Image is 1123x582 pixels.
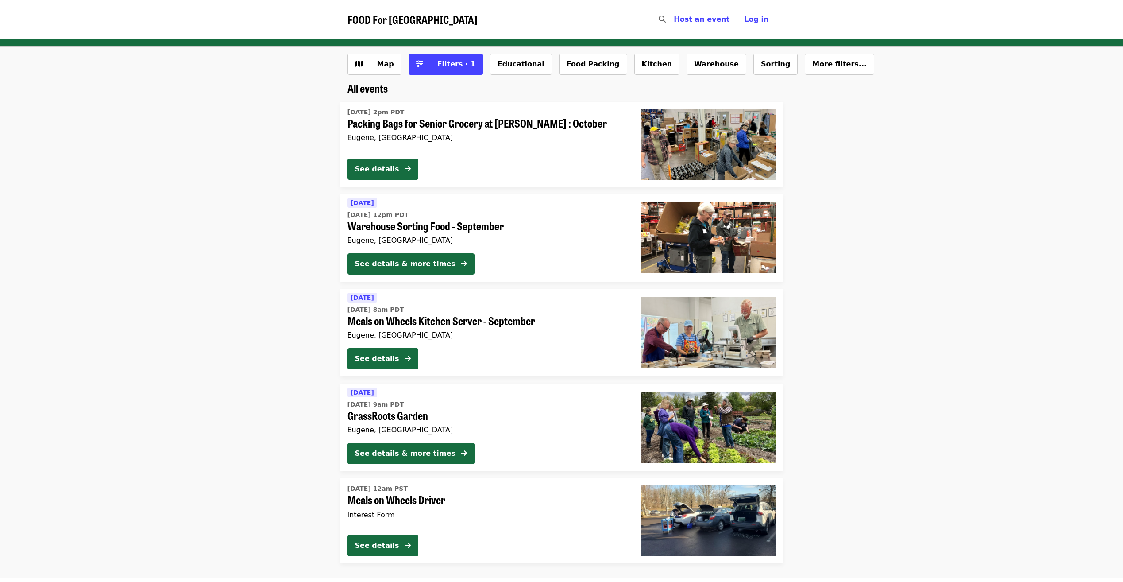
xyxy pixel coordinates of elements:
[351,199,374,206] span: [DATE]
[347,54,401,75] button: Show map view
[347,400,404,409] time: [DATE] 9am PDT
[634,54,680,75] button: Kitchen
[347,12,478,27] span: FOOD For [GEOGRAPHIC_DATA]
[347,117,626,130] span: Packing Bags for Senior Grocery at [PERSON_NAME] : October
[659,15,666,23] i: search icon
[641,202,776,273] img: Warehouse Sorting Food - September organized by FOOD For Lane County
[805,54,874,75] button: More filters...
[347,253,475,275] button: See details & more times
[671,9,678,30] input: Search
[347,305,404,314] time: [DATE] 8am PDT
[641,485,776,556] img: Meals on Wheels Driver organized by FOOD For Lane County
[347,133,626,142] div: Eugene, [GEOGRAPHIC_DATA]
[355,164,399,175] div: See details
[737,11,776,28] button: Log in
[347,80,388,96] span: All events
[347,314,626,327] span: Meals on Wheels Kitchen Server - September
[355,448,455,459] div: See details & more times
[347,236,626,244] div: Eugene, [GEOGRAPHIC_DATA]
[355,353,399,364] div: See details
[405,354,411,363] i: arrow-right icon
[753,54,798,75] button: Sorting
[461,260,467,268] i: arrow-right icon
[347,13,478,26] a: FOOD For [GEOGRAPHIC_DATA]
[490,54,552,75] button: Educational
[347,159,418,180] button: See details
[812,60,867,68] span: More filters...
[461,449,467,458] i: arrow-right icon
[405,165,411,173] i: arrow-right icon
[347,220,626,233] span: Warehouse Sorting Food - September
[347,426,626,434] div: Eugene, [GEOGRAPHIC_DATA]
[340,289,783,376] a: See details for "Meals on Wheels Kitchen Server - September"
[347,108,405,117] time: [DATE] 2pm PDT
[355,540,399,551] div: See details
[641,297,776,368] img: Meals on Wheels Kitchen Server - September organized by FOOD For Lane County
[355,259,455,269] div: See details & more times
[641,109,776,180] img: Packing Bags for Senior Grocery at Bailey Hill : October organized by FOOD For Lane County
[347,348,418,369] button: See details
[416,60,423,68] i: sliders-h icon
[559,54,627,75] button: Food Packing
[347,535,418,556] button: See details
[340,102,783,187] a: See details for "Packing Bags for Senior Grocery at Bailey Hill : October"
[347,409,626,422] span: GrassRoots Garden
[351,389,374,396] span: [DATE]
[641,392,776,463] img: GrassRoots Garden organized by FOOD For Lane County
[687,54,746,75] button: Warehouse
[347,493,626,506] span: Meals on Wheels Driver
[351,294,374,301] span: [DATE]
[674,15,729,23] a: Host an event
[437,60,475,68] span: Filters · 1
[347,331,626,339] div: Eugene, [GEOGRAPHIC_DATA]
[347,511,395,519] span: Interest Form
[744,15,768,23] span: Log in
[340,194,783,282] a: See details for "Warehouse Sorting Food - September"
[355,60,363,68] i: map icon
[405,541,411,550] i: arrow-right icon
[377,60,394,68] span: Map
[340,384,783,471] a: See details for "GrassRoots Garden"
[409,54,483,75] button: Filters (1 selected)
[340,478,783,563] a: See details for "Meals on Wheels Driver"
[347,210,409,220] time: [DATE] 12pm PDT
[347,443,475,464] button: See details & more times
[347,484,408,493] time: [DATE] 12am PST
